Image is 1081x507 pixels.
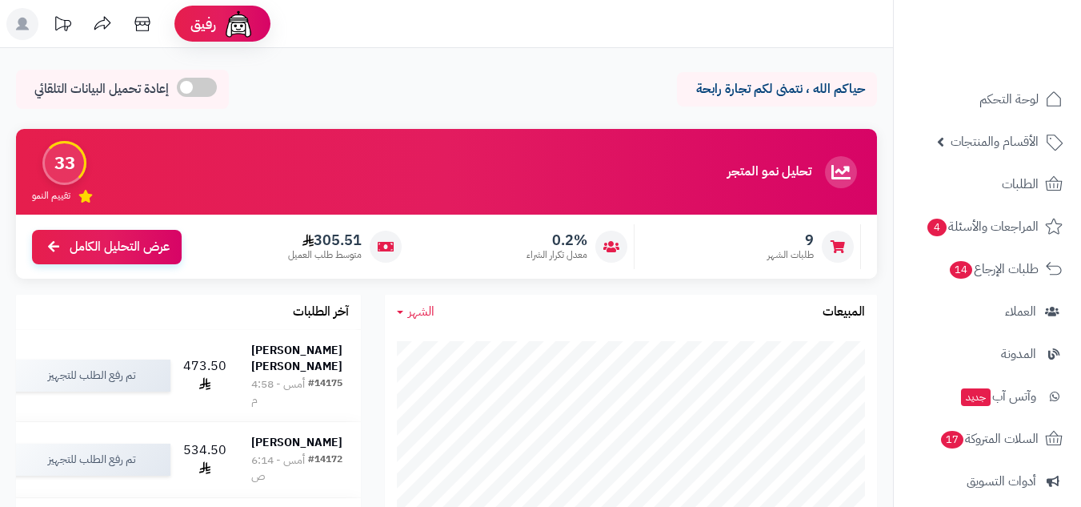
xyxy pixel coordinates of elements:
[526,248,587,262] span: معدل تكرار الشراء
[251,342,342,375] strong: [PERSON_NAME] [PERSON_NAME]
[408,302,434,321] span: الشهر
[42,8,82,44] a: تحديثات المنصة
[32,189,70,203] span: تقييم النمو
[903,207,1071,246] a: المراجعات والأسئلة4
[903,250,1071,288] a: طلبات الإرجاع14
[941,431,963,449] span: 17
[397,303,434,321] a: الشهر
[1005,300,1036,323] span: العملاء
[293,305,349,320] h3: آخر الطلبات
[32,230,182,264] a: عرض التحليل الكامل
[251,453,308,485] div: أمس - 6:14 ص
[11,360,170,392] div: تم رفع الطلب للتجهيز
[939,428,1039,450] span: السلات المتروكة
[11,444,170,476] div: تم رفع الطلب للتجهيز
[979,88,1039,111] span: لوحة التحكم
[727,165,811,179] h3: تحليل نمو المتجر
[308,453,342,485] div: #14172
[1001,343,1036,365] span: المدونة
[767,231,814,249] span: 9
[288,248,362,262] span: متوسط طلب العميل
[767,248,814,262] span: طلبات الشهر
[526,231,587,249] span: 0.2%
[308,376,342,408] div: #14175
[251,376,308,408] div: أمس - 4:58 م
[927,219,947,236] span: 4
[34,80,169,99] span: إعادة تحميل البيانات التلقائي
[903,420,1071,458] a: السلات المتروكة17
[823,305,865,320] h3: المبيعات
[948,258,1039,280] span: طلبات الإرجاع
[950,261,972,279] span: 14
[951,131,1039,153] span: الأقسام والمنتجات
[177,422,233,497] td: 534.50
[251,434,342,451] strong: [PERSON_NAME]
[70,238,170,256] span: عرض التحليل الكامل
[177,330,233,421] td: 473.50
[926,215,1039,238] span: المراجعات والأسئلة
[967,470,1036,493] span: أدوات التسويق
[222,8,254,40] img: ai-face.png
[1002,173,1039,195] span: الطلبات
[288,231,362,249] span: 305.51
[689,80,865,99] p: حياكم الله ، نتمنى لكم تجارة رابحة
[190,14,216,34] span: رفيق
[959,385,1036,408] span: وآتس آب
[903,165,1071,203] a: الطلبات
[903,292,1071,331] a: العملاء
[903,377,1071,416] a: وآتس آبجديد
[903,80,1071,119] a: لوحة التحكم
[961,388,991,406] span: جديد
[903,335,1071,373] a: المدونة
[903,462,1071,501] a: أدوات التسويق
